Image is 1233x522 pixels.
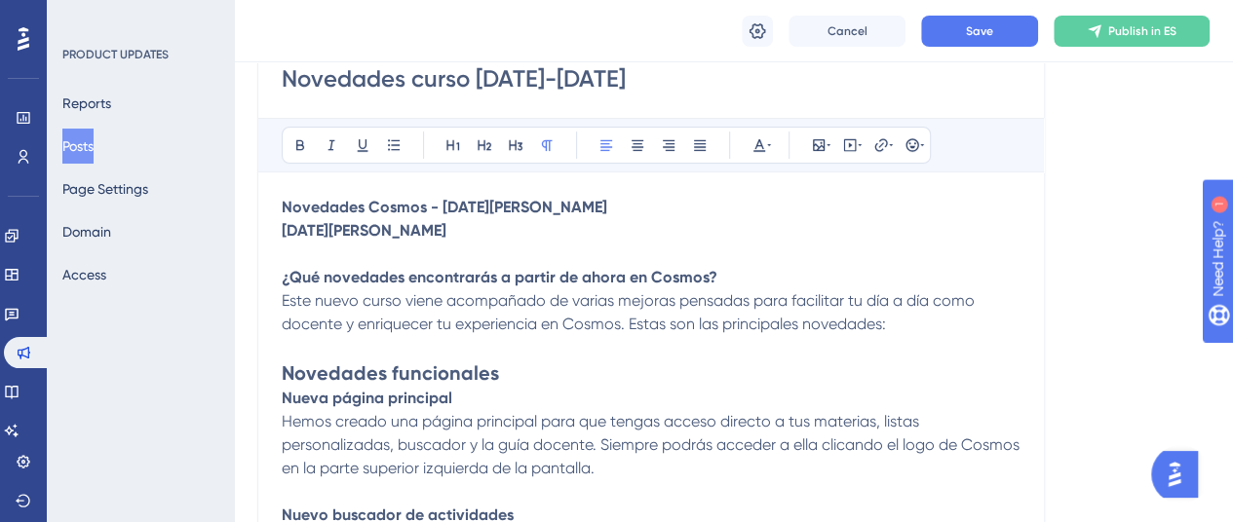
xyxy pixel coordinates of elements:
[46,5,122,28] span: Need Help?
[789,16,905,47] button: Cancel
[62,214,111,249] button: Domain
[282,412,1023,477] span: Hemos creado una página principal para que tengas acceso directo a tus materias, listas personali...
[282,361,499,385] strong: Novedades funcionales
[921,16,1038,47] button: Save
[282,198,607,216] strong: Novedades Cosmos - [DATE][PERSON_NAME]
[62,86,111,121] button: Reports
[966,23,993,39] span: Save
[62,129,94,164] button: Posts
[282,291,979,333] span: Este nuevo curso viene acompañado de varias mejoras pensadas para facilitar tu día a día como doc...
[1108,23,1176,39] span: Publish in ES
[62,171,148,206] button: Page Settings
[282,389,452,407] strong: Nueva página principal
[282,268,717,286] strong: ¿Qué novedades encontrarás a partir de ahora en Cosmos?
[282,221,446,240] strong: [DATE][PERSON_NAME]
[135,10,141,25] div: 1
[828,23,867,39] span: Cancel
[1151,445,1210,503] iframe: UserGuiding AI Assistant Launcher
[62,257,106,292] button: Access
[282,63,1021,94] input: Post Title
[1054,16,1210,47] button: Publish in ES
[62,47,169,62] div: PRODUCT UPDATES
